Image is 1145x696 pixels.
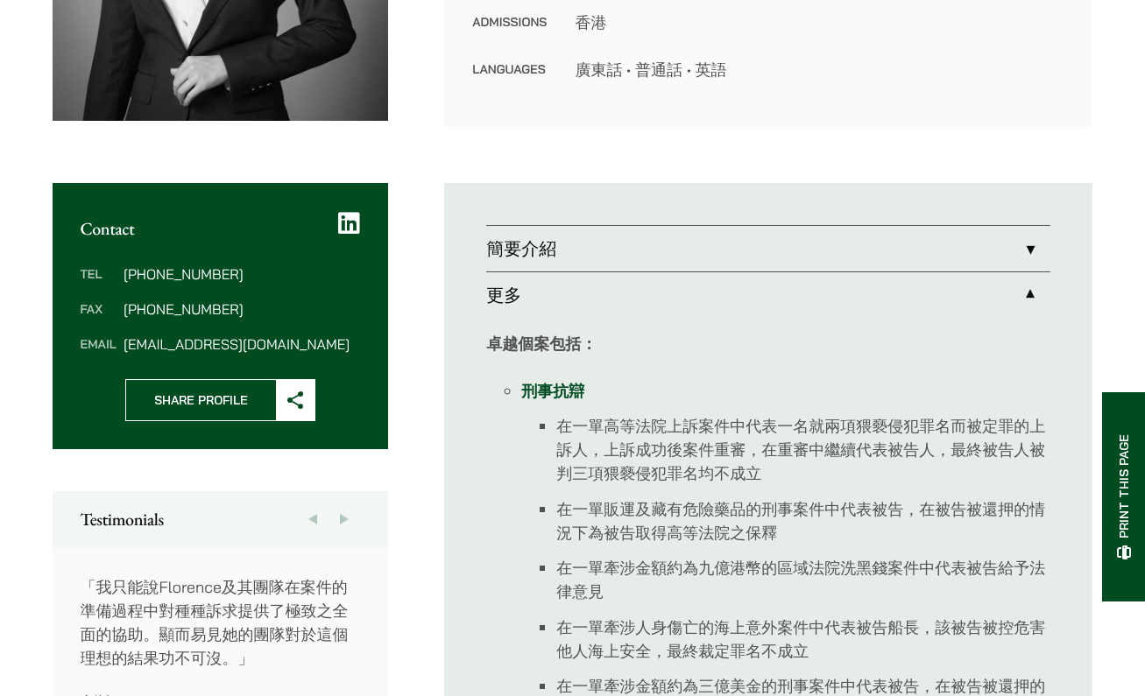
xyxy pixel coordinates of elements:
[472,58,547,81] dt: Languages
[486,226,1050,271] a: 簡要介紹
[556,556,1050,603] li: 在一單牽涉金額約為九億港幣的區域法院洗黑錢案件中代表被告給予法律意見
[486,272,1050,318] a: 更多
[81,337,117,351] dt: Email
[124,302,360,316] dd: [PHONE_NUMBER]
[338,211,360,236] a: LinkedIn
[329,491,360,547] button: Next
[556,615,1050,663] li: 在一單牽涉人身傷亡的海上意外案件中代表被告船長，該被告被控危害他人海上安全，最終裁定罪名不成立
[486,334,597,354] strong: 卓越個案包括：
[124,337,360,351] dd: [EMAIL_ADDRESS][DOMAIN_NAME]
[125,379,315,421] button: Share Profile
[472,11,547,58] dt: Admissions
[81,302,117,337] dt: Fax
[521,381,584,401] a: 刑事抗辯
[81,218,361,239] h2: Contact
[81,267,117,302] dt: Tel
[556,497,1050,545] li: 在一單販運及藏有危險藥品的刑事案件中代表被告，在被告被還押的情況下為被告取得高等法院之保釋
[575,58,1064,81] dd: 廣東話 • 普通話 • 英語
[556,414,1050,485] li: 在一單高等法院上訴案件中代表一名就兩項猥褻侵犯罪名而被定罪的上訴人，上訴成功後案件重審，在重審中繼續代表被告人，最終被告人被判三項猥褻侵犯罪名均不成立
[81,509,361,530] h2: Testimonials
[297,491,329,547] button: Previous
[81,575,361,670] p: 「我只能說Florence及其團隊在案件的準備過程中對種種訴求提供了極致之全面的協助。顯而易見她的團隊對於這個理想的結果功不可沒。」
[124,267,360,281] dd: [PHONE_NUMBER]
[126,380,276,420] span: Share Profile
[575,11,1064,34] dd: 香港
